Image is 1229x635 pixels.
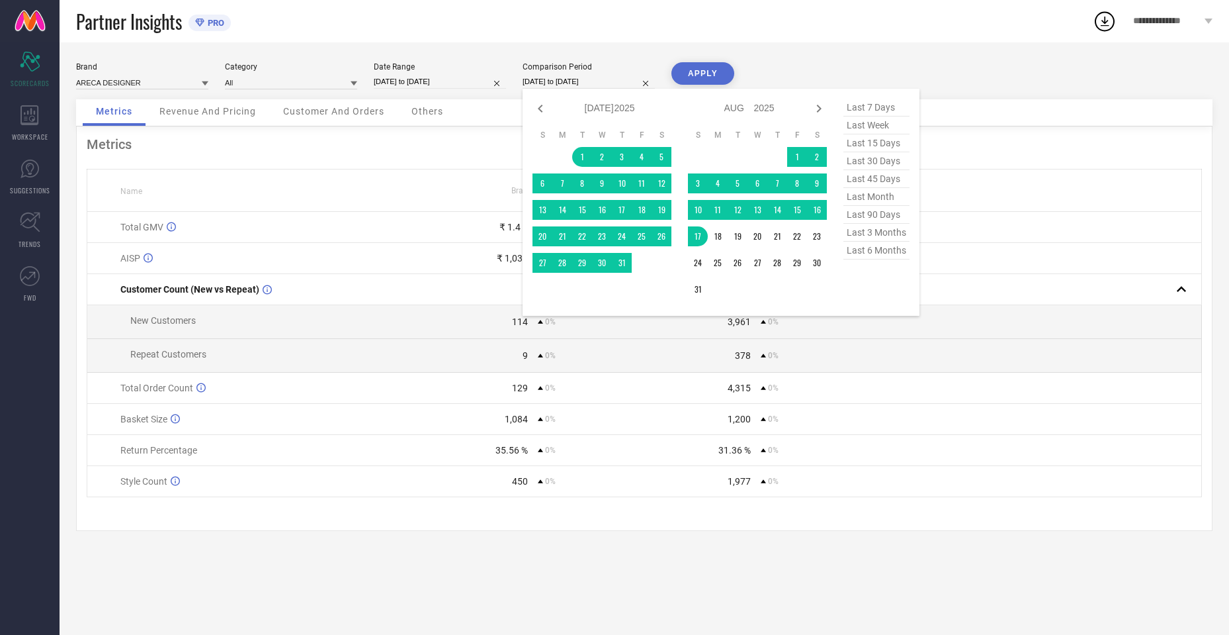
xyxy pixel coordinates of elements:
div: 1,084 [505,414,528,424]
span: last 90 days [843,206,910,224]
span: last 7 days [843,99,910,117]
div: 378 [735,350,751,361]
div: ₹ 1,036 [497,253,528,264]
th: Sunday [688,130,708,140]
span: New Customers [130,315,196,326]
td: Mon Jul 07 2025 [552,173,572,193]
td: Sat Aug 23 2025 [807,226,827,246]
span: last 6 months [843,242,910,260]
th: Tuesday [572,130,592,140]
div: 31.36 % [718,445,751,456]
span: TRENDS [19,239,41,249]
input: Select comparison period [523,75,655,89]
th: Saturday [807,130,827,140]
td: Sun Jul 20 2025 [532,226,552,246]
td: Wed Jul 02 2025 [592,147,612,167]
span: 0% [545,477,556,486]
span: 0% [768,317,779,326]
span: Customer Count (New vs Repeat) [120,284,259,295]
span: 0% [545,446,556,455]
th: Monday [552,130,572,140]
td: Tue Jul 29 2025 [572,253,592,273]
td: Wed Aug 27 2025 [747,253,767,273]
td: Mon Aug 18 2025 [708,226,728,246]
div: Brand [76,62,208,72]
div: 129 [512,383,528,393]
td: Sun Aug 31 2025 [688,279,708,299]
span: 0% [545,415,556,424]
span: Customer And Orders [283,106,384,117]
span: last month [843,188,910,206]
th: Friday [632,130,652,140]
td: Thu Aug 28 2025 [767,253,787,273]
span: last week [843,117,910,134]
td: Sat Jul 05 2025 [652,147,671,167]
td: Sat Aug 30 2025 [807,253,827,273]
div: 450 [512,476,528,487]
td: Fri Aug 22 2025 [787,226,807,246]
th: Wednesday [747,130,767,140]
td: Mon Jul 28 2025 [552,253,572,273]
span: Metrics [96,106,132,117]
span: 0% [545,383,556,393]
span: 0% [545,351,556,360]
span: FWD [24,293,36,303]
div: Date Range [374,62,506,72]
td: Tue Aug 05 2025 [728,173,747,193]
div: 35.56 % [495,445,528,456]
td: Mon Aug 04 2025 [708,173,728,193]
td: Tue Jul 22 2025 [572,226,592,246]
th: Thursday [767,130,787,140]
td: Tue Jul 15 2025 [572,200,592,220]
span: Brand Value [511,186,555,195]
td: Sun Aug 03 2025 [688,173,708,193]
td: Mon Jul 14 2025 [552,200,572,220]
td: Sat Aug 09 2025 [807,173,827,193]
td: Fri Jul 25 2025 [632,226,652,246]
div: ₹ 1.4 L [499,222,528,232]
td: Wed Jul 16 2025 [592,200,612,220]
span: Total GMV [120,222,163,232]
td: Tue Jul 08 2025 [572,173,592,193]
td: Sun Jul 13 2025 [532,200,552,220]
th: Friday [787,130,807,140]
span: last 15 days [843,134,910,152]
td: Sat Aug 16 2025 [807,200,827,220]
span: 0% [768,477,779,486]
span: PRO [204,18,224,28]
span: 0% [768,415,779,424]
div: Comparison Period [523,62,655,72]
td: Tue Aug 12 2025 [728,200,747,220]
span: last 30 days [843,152,910,170]
td: Sat Aug 02 2025 [807,147,827,167]
span: Style Count [120,476,167,487]
th: Wednesday [592,130,612,140]
span: AISP [120,253,140,264]
td: Fri Aug 08 2025 [787,173,807,193]
td: Thu Jul 17 2025 [612,200,632,220]
td: Sun Jul 27 2025 [532,253,552,273]
td: Sun Aug 10 2025 [688,200,708,220]
td: Thu Aug 14 2025 [767,200,787,220]
input: Select date range [374,75,506,89]
td: Thu Aug 07 2025 [767,173,787,193]
span: WORKSPACE [12,132,48,142]
td: Fri Jul 11 2025 [632,173,652,193]
span: Revenue And Pricing [159,106,256,117]
td: Sun Aug 17 2025 [688,226,708,246]
td: Mon Jul 21 2025 [552,226,572,246]
td: Thu Jul 03 2025 [612,147,632,167]
div: Previous month [532,101,548,117]
div: 4,315 [728,383,751,393]
span: SCORECARDS [11,78,50,88]
div: 1,977 [728,476,751,487]
div: Metrics [87,136,1202,152]
span: 0% [768,351,779,360]
span: last 45 days [843,170,910,188]
th: Tuesday [728,130,747,140]
span: SUGGESTIONS [10,185,50,195]
th: Saturday [652,130,671,140]
span: Total Order Count [120,383,193,393]
button: APPLY [671,62,734,85]
th: Sunday [532,130,552,140]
